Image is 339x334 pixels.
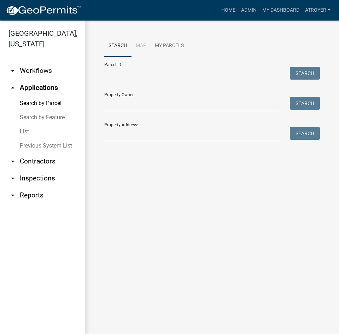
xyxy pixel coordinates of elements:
a: Search [104,35,131,57]
a: atroyer [302,4,333,17]
i: arrow_drop_up [8,83,17,92]
i: arrow_drop_down [8,174,17,183]
button: Search [290,127,320,140]
i: arrow_drop_down [8,67,17,75]
a: Admin [238,4,259,17]
a: My Parcels [151,35,188,57]
i: arrow_drop_down [8,191,17,200]
button: Search [290,97,320,110]
a: Home [218,4,238,17]
button: Search [290,67,320,80]
a: My Dashboard [259,4,302,17]
i: arrow_drop_down [8,157,17,166]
